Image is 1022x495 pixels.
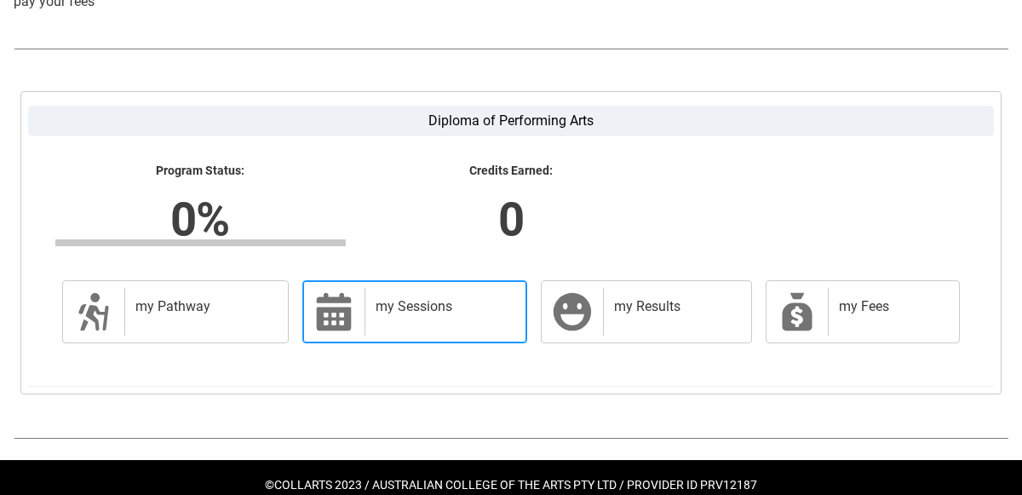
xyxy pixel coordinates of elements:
h2: my Fees [839,298,942,315]
span: My Payments [777,291,818,332]
span: Description of icon when needed [73,291,114,332]
lightning-formatted-text: Program Status: [55,164,346,179]
div: Progress Bar [55,239,346,246]
a: my Fees [766,280,960,343]
a: my Sessions [302,280,527,343]
a: my Pathway [62,280,289,343]
h2: my Sessions [376,298,509,315]
h2: my Pathway [135,298,271,315]
img: REDU_GREY_LINE [14,40,1008,57]
h2: my Results [614,298,734,315]
lightning-formatted-text: Credits Earned: [366,164,657,179]
lightning-formatted-number: 0 [264,184,757,254]
a: my Results [541,280,752,343]
label: Diploma of Performing Arts [28,106,994,136]
img: REDU_GREY_LINE [14,429,1008,446]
